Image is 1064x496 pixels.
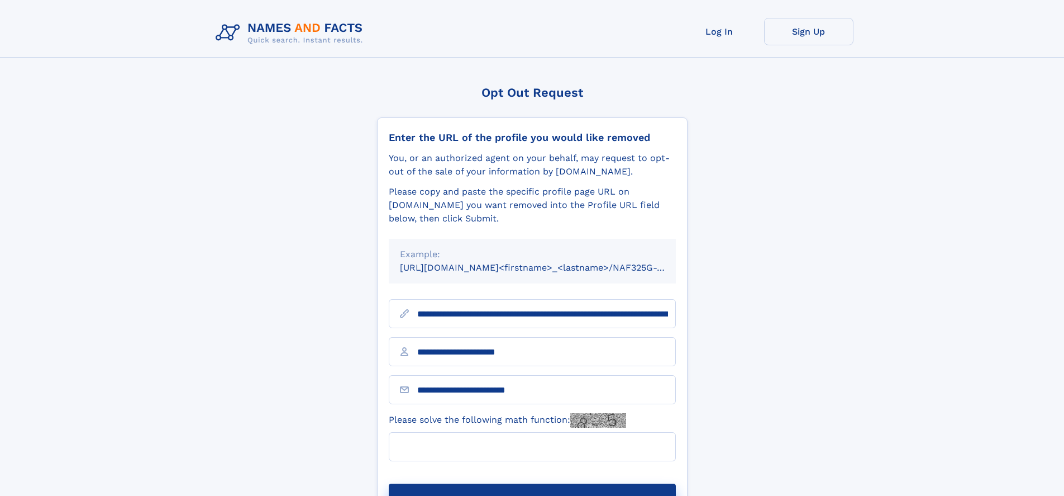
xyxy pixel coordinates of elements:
small: [URL][DOMAIN_NAME]<firstname>_<lastname>/NAF325G-xxxxxxxx [400,262,697,273]
div: Please copy and paste the specific profile page URL on [DOMAIN_NAME] you want removed into the Pr... [389,185,676,225]
div: You, or an authorized agent on your behalf, may request to opt-out of the sale of your informatio... [389,152,676,178]
label: Please solve the following math function: [389,413,626,428]
div: Example: [400,248,665,261]
img: Logo Names and Facts [211,18,372,48]
a: Sign Up [764,18,853,45]
div: Enter the URL of the profile you would like removed [389,131,676,144]
a: Log In [675,18,764,45]
div: Opt Out Request [377,86,688,100]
